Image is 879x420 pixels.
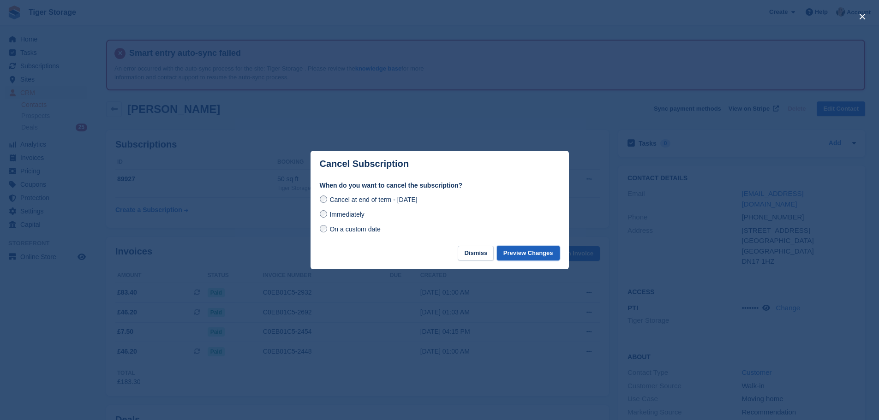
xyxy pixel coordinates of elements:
p: Cancel Subscription [320,159,409,169]
span: Cancel at end of term - [DATE] [329,196,417,203]
button: close [855,9,870,24]
input: On a custom date [320,225,327,232]
label: When do you want to cancel the subscription? [320,181,560,190]
button: Preview Changes [497,246,560,261]
button: Dismiss [458,246,494,261]
span: Immediately [329,211,364,218]
span: On a custom date [329,225,381,233]
input: Cancel at end of term - [DATE] [320,195,327,203]
input: Immediately [320,210,327,218]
